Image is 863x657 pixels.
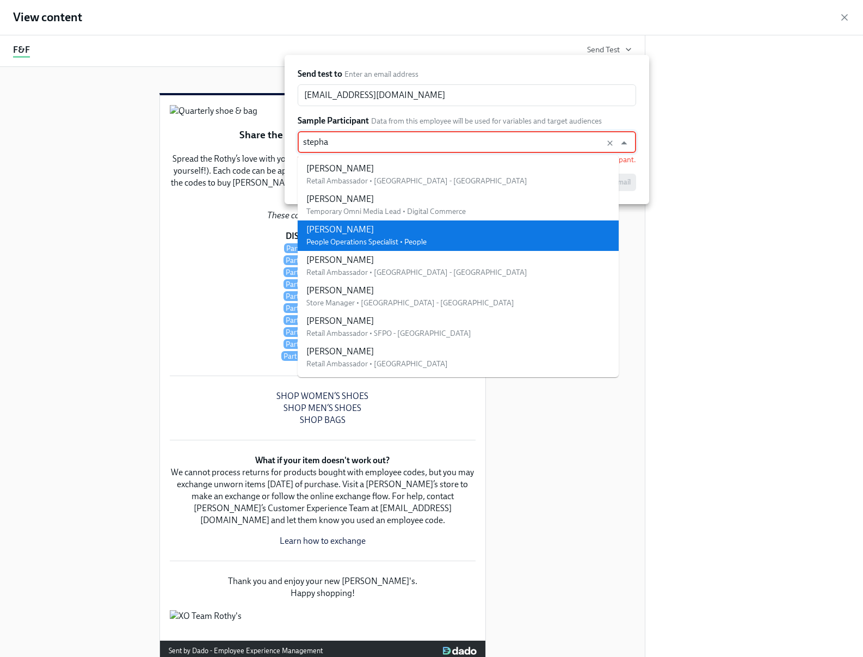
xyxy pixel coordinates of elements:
[306,298,514,308] span: Store Manager • [GEOGRAPHIC_DATA] - [GEOGRAPHIC_DATA]
[306,346,448,358] div: [PERSON_NAME]
[306,237,427,247] span: People Operations Specialist • People
[306,329,471,338] span: Retail Ambassador • SFPO - [GEOGRAPHIC_DATA]
[371,116,602,126] span: Data from this employee will be used for variables and target audiences
[306,315,471,327] div: [PERSON_NAME]
[306,193,466,205] div: [PERSON_NAME]
[306,176,527,186] span: Retail Ambassador • [GEOGRAPHIC_DATA] - [GEOGRAPHIC_DATA]
[298,68,342,80] label: Send test to
[306,254,527,266] div: [PERSON_NAME]
[306,207,466,216] span: Temporary Omni Media Lead • Digital Commerce
[298,115,369,127] label: Sample Participant
[306,268,527,277] span: Retail Ambassador • [GEOGRAPHIC_DATA] - [GEOGRAPHIC_DATA]
[306,163,527,175] div: [PERSON_NAME]
[306,359,448,369] span: Retail Ambassador • [GEOGRAPHIC_DATA]
[306,224,427,236] div: [PERSON_NAME]
[344,69,418,79] span: Enter an email address
[306,285,514,297] div: [PERSON_NAME]
[615,134,632,151] button: Close
[603,137,617,150] button: Clear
